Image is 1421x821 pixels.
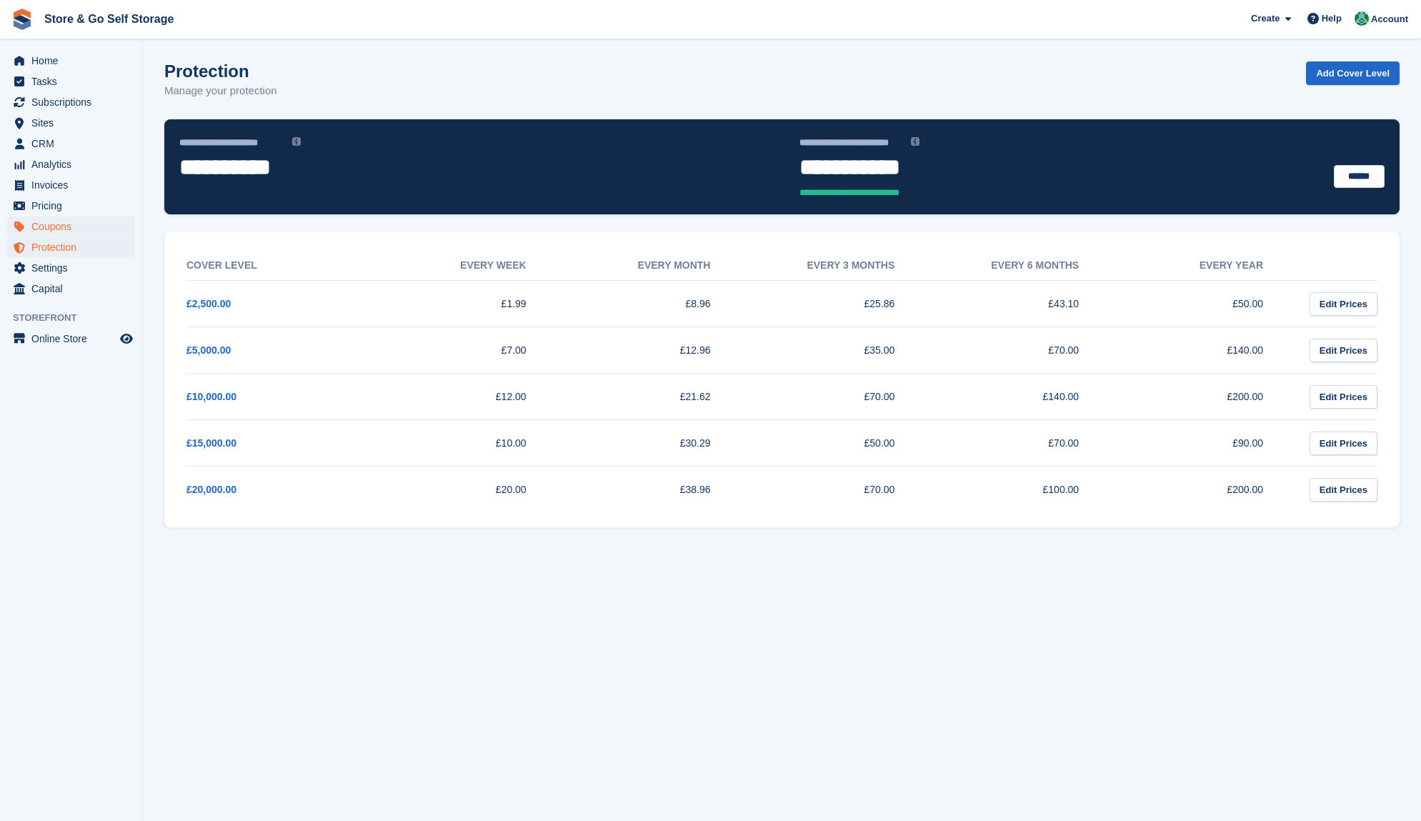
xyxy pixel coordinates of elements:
td: £20.00 [371,467,555,513]
a: Add Cover Level [1306,61,1400,85]
td: £43.10 [923,281,1107,327]
a: menu [7,175,135,195]
th: Every 6 months [923,251,1107,281]
a: £15,000.00 [186,437,236,449]
a: menu [7,217,135,237]
a: menu [7,329,135,349]
a: Edit Prices [1310,292,1377,316]
a: Edit Prices [1310,385,1377,409]
td: £50.00 [739,420,923,467]
a: menu [7,237,135,257]
a: menu [7,92,135,112]
span: Settings [31,258,117,278]
a: menu [7,51,135,71]
a: £20,000.00 [186,484,236,495]
th: Every week [371,251,555,281]
td: £90.00 [1107,420,1292,467]
span: Account [1371,12,1408,26]
a: £5,000.00 [186,344,231,356]
img: Adeel Hussain [1355,11,1369,26]
td: £200.00 [1107,374,1292,420]
span: Home [31,51,117,71]
th: Every 3 months [739,251,923,281]
span: Create [1251,11,1280,26]
td: £12.96 [555,327,739,374]
th: Every year [1107,251,1292,281]
td: £7.00 [371,327,555,374]
td: £38.96 [555,467,739,513]
img: icon-info-grey-7440780725fd019a000dd9b08b2336e03edf1995a4989e88bcd33f0948082b44.svg [292,137,301,146]
td: £8.96 [555,281,739,327]
td: £30.29 [555,420,739,467]
td: £25.86 [739,281,923,327]
a: menu [7,154,135,174]
span: Help [1322,11,1342,26]
td: £10.00 [371,420,555,467]
span: CRM [31,134,117,154]
td: £70.00 [739,467,923,513]
img: icon-info-grey-7440780725fd019a000dd9b08b2336e03edf1995a4989e88bcd33f0948082b44.svg [911,137,919,146]
a: Preview store [118,330,135,347]
span: Storefront [13,311,142,325]
span: Capital [31,279,117,299]
a: Store & Go Self Storage [39,7,179,31]
a: menu [7,196,135,216]
a: £2,500.00 [186,298,231,309]
span: Analytics [31,154,117,174]
td: £70.00 [923,420,1107,467]
a: menu [7,113,135,133]
td: £21.62 [555,374,739,420]
td: £140.00 [1107,327,1292,374]
td: £50.00 [1107,281,1292,327]
a: menu [7,258,135,278]
td: £100.00 [923,467,1107,513]
a: Edit Prices [1310,478,1377,502]
img: stora-icon-8386f47178a22dfd0bd8f6a31ec36ba5ce8667c1dd55bd0f319d3a0aa187defe.svg [11,9,33,30]
span: Sites [31,113,117,133]
span: Online Store [31,329,117,349]
span: Pricing [31,196,117,216]
a: menu [7,134,135,154]
a: menu [7,279,135,299]
td: £140.00 [923,374,1107,420]
td: £12.00 [371,374,555,420]
span: Coupons [31,217,117,237]
span: Invoices [31,175,117,195]
span: Subscriptions [31,92,117,112]
p: Manage your protection [164,83,277,99]
td: £70.00 [923,327,1107,374]
a: £10,000.00 [186,391,236,402]
span: Tasks [31,71,117,91]
td: £1.99 [371,281,555,327]
a: menu [7,71,135,91]
td: £200.00 [1107,467,1292,513]
h1: Protection [164,61,277,81]
td: £35.00 [739,327,923,374]
th: Cover Level [186,251,371,281]
span: Protection [31,237,117,257]
a: Edit Prices [1310,339,1377,362]
td: £70.00 [739,374,923,420]
th: Every month [555,251,739,281]
a: Edit Prices [1310,432,1377,455]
